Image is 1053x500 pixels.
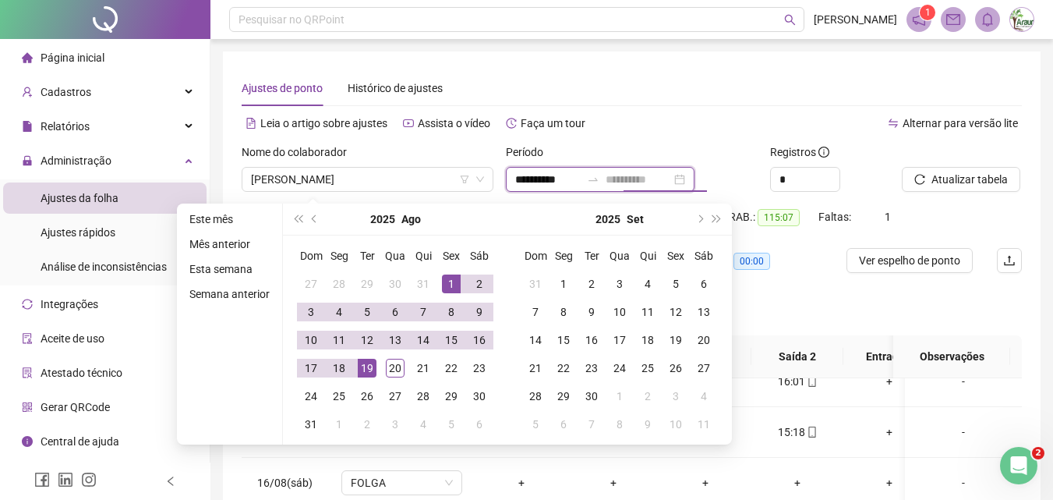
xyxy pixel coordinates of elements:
[183,235,276,254] li: Mês anterior
[1000,447,1037,484] iframe: Intercom live chat
[526,331,545,349] div: 14
[549,410,578,438] td: 2025-10-06
[708,204,726,235] button: super-next-year
[764,424,831,441] div: 15:18
[893,335,1010,378] th: Observações
[666,415,685,434] div: 10
[302,415,320,434] div: 31
[634,410,662,438] td: 2025-10-09
[465,298,493,326] td: 2025-08-09
[694,359,713,378] div: 27
[34,472,50,488] span: facebook
[437,354,465,382] td: 2025-08-22
[165,476,176,487] span: left
[606,298,634,326] td: 2025-09-10
[733,253,770,270] span: 00:00
[662,382,690,410] td: 2025-10-03
[41,86,91,98] span: Cadastros
[662,242,690,270] th: Sex
[582,359,601,378] div: 23
[578,410,606,438] td: 2025-10-07
[549,242,578,270] th: Seg
[521,326,549,354] td: 2025-09-14
[554,331,573,349] div: 15
[381,242,409,270] th: Qua
[488,474,555,491] div: +
[22,436,33,447] span: info-circle
[580,474,647,491] div: +
[437,298,465,326] td: 2025-08-08
[403,118,414,129] span: youtube
[843,335,935,378] th: Entrada 3
[465,354,493,382] td: 2025-08-23
[578,242,606,270] th: Ter
[22,333,33,344] span: audit
[554,359,573,378] div: 22
[521,354,549,382] td: 2025-09-21
[691,204,708,235] button: next-year
[409,354,437,382] td: 2025-08-21
[22,367,33,378] span: solution
[41,226,115,239] span: Ajustes rápidos
[709,208,818,226] div: H. TRAB.:
[348,82,443,94] span: Histórico de ajustes
[1032,447,1044,459] span: 2
[694,303,713,321] div: 13
[784,14,796,26] span: search
[906,348,998,365] span: Observações
[470,331,489,349] div: 16
[582,415,601,434] div: 7
[582,303,601,321] div: 9
[634,298,662,326] td: 2025-09-11
[549,382,578,410] td: 2025-09-29
[381,354,409,382] td: 2025-08-20
[330,415,348,434] div: 1
[694,387,713,406] div: 4
[22,87,33,98] span: user-add
[302,275,320,293] div: 27
[41,192,118,204] span: Ajustes da folha
[414,331,433,349] div: 14
[578,382,606,410] td: 2025-09-30
[41,154,111,167] span: Administração
[610,331,629,349] div: 17
[409,382,437,410] td: 2025-08-28
[297,382,325,410] td: 2025-08-24
[41,435,119,448] span: Central de ajuda
[627,204,644,235] button: month panel
[610,303,629,321] div: 10
[521,298,549,326] td: 2025-09-07
[386,275,405,293] div: 30
[662,298,690,326] td: 2025-09-12
[690,354,718,382] td: 2025-09-27
[610,415,629,434] div: 8
[694,275,713,293] div: 6
[662,410,690,438] td: 2025-10-10
[582,275,601,293] div: 2
[325,354,353,382] td: 2025-08-18
[22,402,33,413] span: qrcode
[606,242,634,270] th: Qua
[856,373,923,390] div: +
[353,242,381,270] th: Ter
[666,303,685,321] div: 12
[442,331,461,349] div: 15
[242,82,323,94] span: Ajustes de ponto
[690,410,718,438] td: 2025-10-11
[587,173,599,186] span: to
[418,117,490,129] span: Assista o vídeo
[917,424,1009,441] div: -
[666,387,685,406] div: 3
[578,270,606,298] td: 2025-09-02
[690,270,718,298] td: 2025-09-06
[183,285,276,303] li: Semana anterior
[470,415,489,434] div: 6
[694,331,713,349] div: 20
[183,260,276,278] li: Esta semana
[353,270,381,298] td: 2025-07-29
[634,242,662,270] th: Qui
[638,387,657,406] div: 2
[330,275,348,293] div: 28
[381,326,409,354] td: 2025-08-13
[638,415,657,434] div: 9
